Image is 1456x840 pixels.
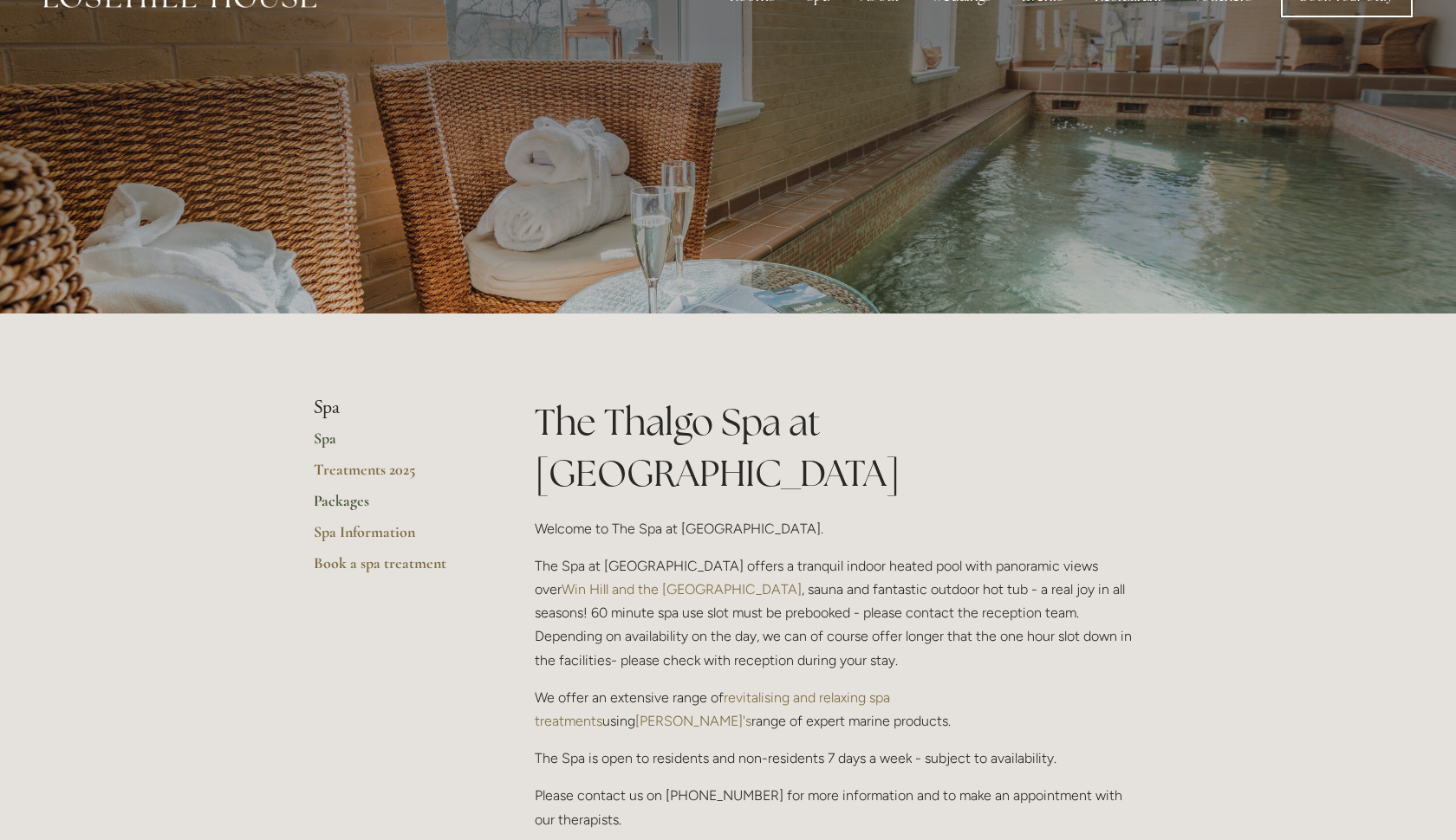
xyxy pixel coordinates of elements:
[535,397,1142,499] h1: The Thalgo Spa at [GEOGRAPHIC_DATA]
[535,517,1142,540] p: Welcome to The Spa at [GEOGRAPHIC_DATA].
[314,460,479,491] a: Treatments 2025
[562,581,802,598] a: Win Hill and the [GEOGRAPHIC_DATA]
[535,686,1142,733] p: We offer an extensive range of using range of expert marine products.
[535,746,1142,770] p: The Spa is open to residents and non-residents 7 days a week - subject to availability.
[314,397,479,419] li: Spa
[314,491,479,522] a: Packages
[535,554,1142,672] p: The Spa at [GEOGRAPHIC_DATA] offers a tranquil indoor heated pool with panoramic views over , sau...
[314,522,479,553] a: Spa Information
[635,713,751,729] a: [PERSON_NAME]'s
[314,553,479,585] a: Book a spa treatment
[314,429,479,460] a: Spa
[535,784,1142,830] p: Please contact us on [PHONE_NUMBER] for more information and to make an appointment with our ther...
